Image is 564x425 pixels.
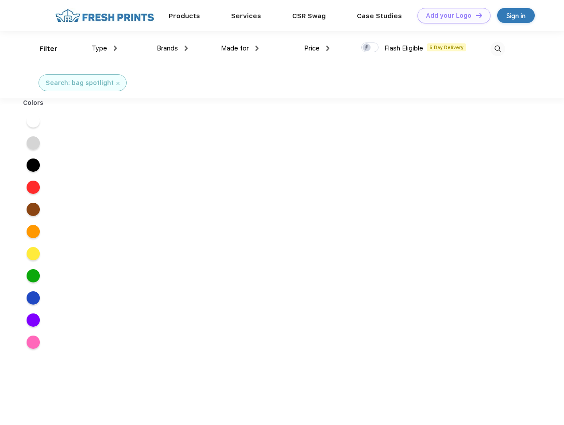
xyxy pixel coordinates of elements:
[304,44,320,52] span: Price
[157,44,178,52] span: Brands
[426,12,471,19] div: Add your Logo
[53,8,157,23] img: fo%20logo%202.webp
[427,43,466,51] span: 5 Day Delivery
[255,46,259,51] img: dropdown.png
[384,44,423,52] span: Flash Eligible
[16,98,50,108] div: Colors
[185,46,188,51] img: dropdown.png
[491,42,505,56] img: desktop_search.svg
[92,44,107,52] span: Type
[326,46,329,51] img: dropdown.png
[169,12,200,20] a: Products
[116,82,120,85] img: filter_cancel.svg
[114,46,117,51] img: dropdown.png
[506,11,525,21] div: Sign in
[46,78,114,88] div: Search: bag spotlight
[476,13,482,18] img: DT
[221,44,249,52] span: Made for
[497,8,535,23] a: Sign in
[39,44,58,54] div: Filter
